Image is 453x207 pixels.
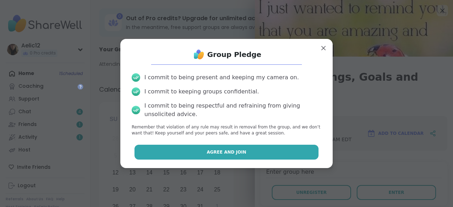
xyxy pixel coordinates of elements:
button: Agree and Join [134,145,319,160]
div: I commit to being respectful and refraining from giving unsolicited advice. [144,102,321,119]
span: Agree and Join [207,149,246,155]
img: ShareWell Logo [192,47,206,62]
iframe: Spotlight [78,84,83,90]
div: I commit to being present and keeping my camera on. [144,73,299,82]
h1: Group Pledge [207,50,262,59]
p: Remember that violation of any rule may result in removal from the group, and we don’t want that!... [132,124,321,136]
div: I commit to keeping groups confidential. [144,87,259,96]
